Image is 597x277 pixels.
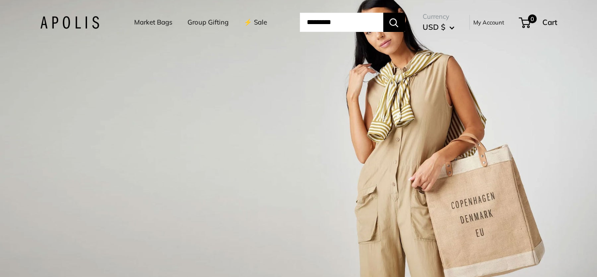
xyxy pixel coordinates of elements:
[423,11,455,23] span: Currency
[520,15,557,29] a: 0 Cart
[528,14,536,23] span: 0
[423,22,445,32] span: USD $
[187,16,229,28] a: Group Gifting
[244,16,267,28] a: ⚡️ Sale
[423,20,455,34] button: USD $
[542,18,557,27] span: Cart
[383,13,405,32] button: Search
[300,13,383,32] input: Search...
[473,17,504,28] a: My Account
[40,16,99,29] img: Apolis
[134,16,172,28] a: Market Bags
